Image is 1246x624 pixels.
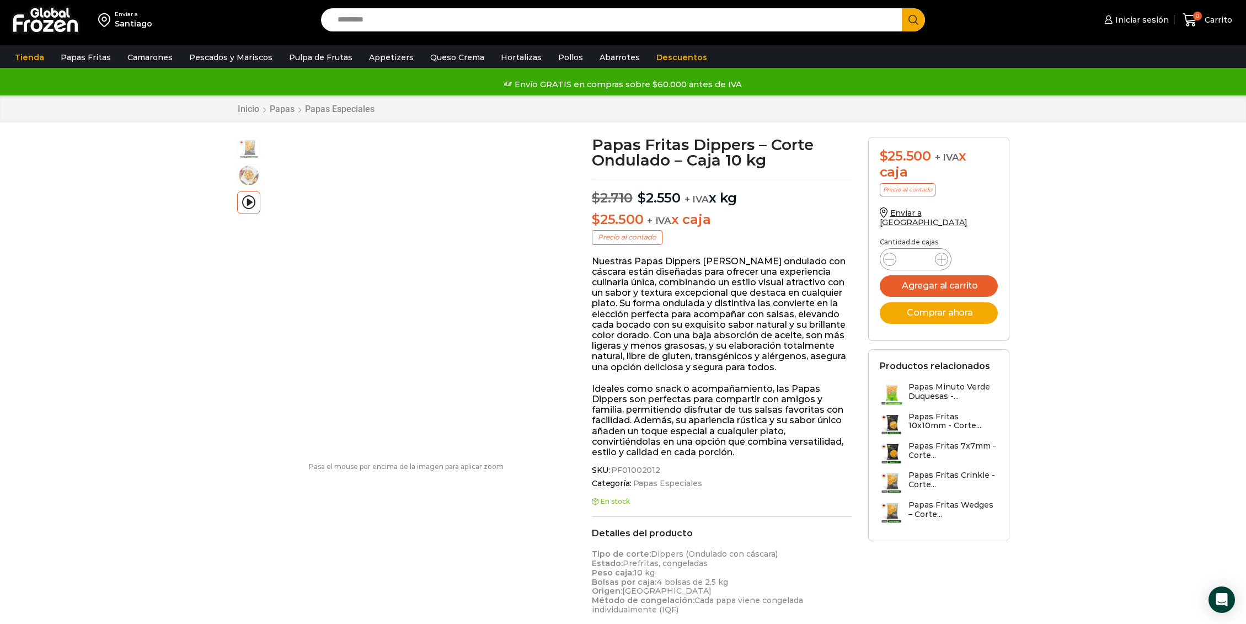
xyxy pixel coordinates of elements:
p: Cantidad de cajas [880,238,998,246]
strong: Estado: [592,558,623,568]
p: Precio al contado [592,230,662,244]
strong: Bolsas por caja: [592,577,656,587]
nav: Breadcrumb [237,104,375,114]
a: Papas Fritas Wedges – Corte... [880,500,998,524]
a: Inicio [237,104,260,114]
a: Pollos [553,47,589,68]
span: + IVA [647,215,671,226]
a: Papas Fritas 10x10mm - Corte... [880,412,998,436]
a: Hortalizas [495,47,547,68]
a: Papas Especiales [632,479,702,488]
span: 0 [1193,12,1202,20]
a: Descuentos [651,47,713,68]
h2: Productos relacionados [880,361,990,371]
div: x caja [880,148,998,180]
p: Precio al contado [880,183,935,196]
a: 0 Carrito [1180,7,1235,33]
span: Iniciar sesión [1113,14,1169,25]
strong: Tipo de corte: [592,549,651,559]
h3: Papas Minuto Verde Duquesas -... [908,382,998,401]
span: $ [592,190,600,206]
p: En stock [592,498,852,505]
bdi: 25.500 [592,211,643,227]
h3: Papas Fritas Wedges – Corte... [908,500,998,519]
h3: Papas Fritas Crinkle - Corte... [908,471,998,489]
h2: Detalles del producto [592,528,852,538]
h3: Papas Fritas 10x10mm - Corte... [908,412,998,431]
a: Papas [269,104,295,114]
a: Appetizers [363,47,419,68]
div: Santiago [115,18,152,29]
span: SKU: [592,466,852,475]
strong: Peso caja: [592,568,634,578]
p: Ideales como snack o acompañamiento, las Papas Dippers son perfectas para compartir con amigos y ... [592,383,852,457]
h1: Papas Fritas Dippers – Corte Ondulado – Caja 10 kg [592,137,852,168]
bdi: 2.710 [592,190,633,206]
a: Pescados y Mariscos [184,47,278,68]
h3: Papas Fritas 7x7mm - Corte... [908,441,998,460]
p: x caja [592,212,852,228]
p: Dippers (Ondulado con cáscara) Prefritas, congeladas 10 kg 4 bolsas de 2.5 kg [GEOGRAPHIC_DATA] C... [592,550,852,615]
button: Agregar al carrito [880,275,998,297]
span: $ [592,211,600,227]
div: Open Intercom Messenger [1208,586,1235,613]
a: Papas Especiales [304,104,375,114]
a: Camarones [122,47,178,68]
bdi: 25.500 [880,148,931,164]
span: PF01002012 [609,466,660,475]
a: Tienda [9,47,50,68]
a: Papas Minuto Verde Duquesas -... [880,382,998,406]
a: Pulpa de Frutas [284,47,358,68]
span: + IVA [935,152,959,163]
a: Queso Crema [425,47,490,68]
p: x kg [592,179,852,206]
a: Papas Fritas [55,47,116,68]
div: Enviar a [115,10,152,18]
bdi: 2.550 [638,190,681,206]
a: Papas Fritas Crinkle - Corte... [880,471,998,494]
input: Product quantity [905,252,926,267]
iframe: To enrich screen reader interactions, please activate Accessibility in Grammarly extension settings [266,137,569,448]
button: Search button [902,8,925,31]
div: 3 / 3 [266,137,569,452]
p: Nuestras Papas Dippers [PERSON_NAME] ondulado con cáscara están diseñadas para ofrecer una experi... [592,256,852,372]
strong: Origen: [592,586,622,596]
a: Papas Fritas 7x7mm - Corte... [880,441,998,465]
span: $ [638,190,646,206]
button: Comprar ahora [880,302,998,324]
span: $ [880,148,888,164]
a: Enviar a [GEOGRAPHIC_DATA] [880,208,968,227]
strong: Método de congelación: [592,595,694,605]
img: address-field-icon.svg [98,10,115,29]
p: Pasa el mouse por encima de la imagen para aplicar zoom [237,463,576,471]
a: Abarrotes [594,47,645,68]
span: Categoría: [592,479,852,488]
span: Carrito [1202,14,1232,25]
a: Iniciar sesión [1101,9,1169,31]
span: + IVA [685,194,709,205]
